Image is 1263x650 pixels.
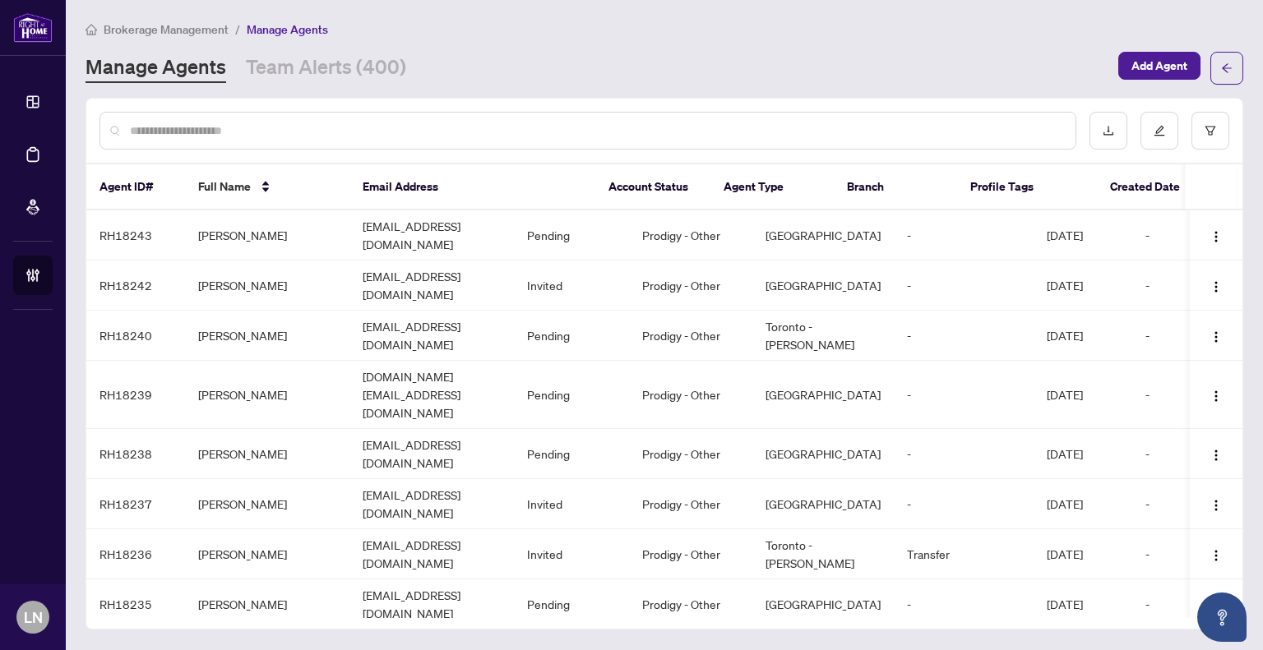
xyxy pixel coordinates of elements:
span: Brokerage Management [104,22,229,37]
td: RH18237 [86,479,185,529]
li: / [235,20,240,39]
td: [PERSON_NAME] [185,479,349,529]
td: [EMAIL_ADDRESS][DOMAIN_NAME] [349,429,514,479]
button: Open asap [1197,592,1247,642]
td: - [894,479,1034,529]
td: Invited [514,529,629,579]
td: [EMAIL_ADDRESS][DOMAIN_NAME] [349,529,514,579]
td: [DATE] [1034,529,1132,579]
span: arrow-left [1221,62,1233,74]
td: [PERSON_NAME] [185,311,349,361]
td: [GEOGRAPHIC_DATA] [752,479,894,529]
td: Toronto - [PERSON_NAME] [752,529,894,579]
td: Prodigy - Other [629,210,752,260]
button: Logo [1203,222,1229,248]
td: - [1132,210,1231,260]
td: - [894,579,1034,629]
img: Logo [1210,499,1223,512]
td: Transfer [894,529,1034,579]
td: RH18240 [86,311,185,361]
button: Logo [1203,491,1229,517]
td: - [894,429,1034,479]
th: Account Status [595,164,710,210]
button: Add Agent [1118,52,1201,80]
td: [GEOGRAPHIC_DATA] [752,361,894,429]
button: filter [1191,112,1229,150]
span: Manage Agents [247,22,328,37]
td: [DATE] [1034,429,1132,479]
td: [PERSON_NAME] [185,429,349,479]
td: [EMAIL_ADDRESS][DOMAIN_NAME] [349,479,514,529]
td: - [1132,529,1231,579]
span: LN [24,606,43,629]
td: Prodigy - Other [629,479,752,529]
button: Logo [1203,541,1229,567]
td: - [1132,311,1231,361]
td: [EMAIL_ADDRESS][DOMAIN_NAME] [349,311,514,361]
a: Team Alerts (400) [246,53,406,83]
td: - [1132,361,1231,429]
a: Manage Agents [86,53,226,83]
td: [DATE] [1034,311,1132,361]
td: [PERSON_NAME] [185,361,349,429]
img: logo [13,12,53,43]
img: Logo [1210,390,1223,403]
th: Created Date [1097,164,1196,210]
th: Full Name [185,164,349,210]
td: [EMAIL_ADDRESS][DOMAIN_NAME] [349,579,514,629]
td: [DATE] [1034,361,1132,429]
td: Pending [514,361,629,429]
img: Logo [1210,280,1223,293]
td: - [1132,260,1231,311]
th: Branch [834,164,957,210]
td: Pending [514,311,629,361]
td: [GEOGRAPHIC_DATA] [752,429,894,479]
td: Pending [514,579,629,629]
button: Logo [1203,591,1229,617]
td: [GEOGRAPHIC_DATA] [752,260,894,311]
button: Logo [1203,381,1229,408]
button: Logo [1203,322,1229,348]
td: [GEOGRAPHIC_DATA] [752,210,894,260]
td: RH18236 [86,529,185,579]
td: Prodigy - Other [629,311,752,361]
img: Logo [1210,549,1223,562]
td: - [894,311,1034,361]
td: Pending [514,429,629,479]
td: - [1132,429,1231,479]
td: [DATE] [1034,210,1132,260]
td: Prodigy - Other [629,529,752,579]
button: edit [1140,112,1178,150]
td: RH18238 [86,429,185,479]
img: Logo [1210,449,1223,462]
span: Add Agent [1131,53,1187,79]
td: [PERSON_NAME] [185,260,349,311]
button: Logo [1203,272,1229,298]
td: Prodigy - Other [629,579,752,629]
td: Toronto - [PERSON_NAME] [752,311,894,361]
td: RH18235 [86,579,185,629]
td: [DATE] [1034,260,1132,311]
td: - [894,361,1034,429]
th: Agent ID# [86,164,185,210]
button: download [1090,112,1127,150]
td: Prodigy - Other [629,260,752,311]
td: RH18243 [86,210,185,260]
td: [GEOGRAPHIC_DATA] [752,579,894,629]
td: Prodigy - Other [629,429,752,479]
button: Logo [1203,440,1229,467]
th: Profile Tags [957,164,1097,210]
span: filter [1205,125,1216,136]
span: edit [1154,125,1165,136]
span: download [1103,125,1114,136]
td: [DATE] [1034,579,1132,629]
td: Invited [514,479,629,529]
td: - [894,210,1034,260]
td: - [1132,579,1231,629]
td: Prodigy - Other [629,361,752,429]
td: - [1132,479,1231,529]
img: Logo [1210,230,1223,243]
td: [PERSON_NAME] [185,210,349,260]
td: [EMAIL_ADDRESS][DOMAIN_NAME] [349,210,514,260]
img: Logo [1210,330,1223,343]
